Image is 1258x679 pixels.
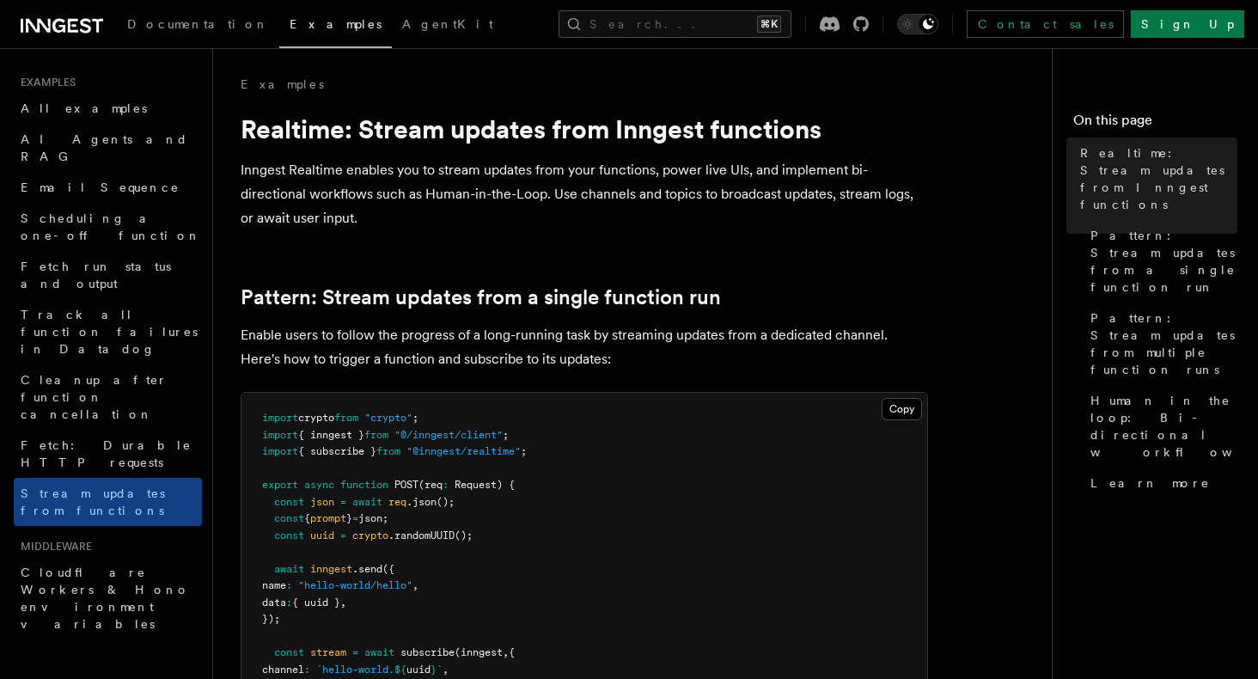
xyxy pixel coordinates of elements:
span: (req [418,479,443,491]
span: .randomUUID [388,529,455,541]
kbd: ⌘K [757,15,781,33]
a: Cleanup after function cancellation [14,364,202,430]
span: , [412,579,418,591]
button: Toggle dark mode [897,14,938,34]
span: : [286,579,292,591]
span: Fetch run status and output [21,260,171,291]
span: { uuid } [292,596,340,609]
span: , [340,596,346,609]
span: : [286,596,292,609]
a: Examples [241,76,324,93]
span: "@inngest/realtime" [406,445,521,457]
span: Documentation [127,17,269,31]
span: POST [394,479,418,491]
span: from [376,445,400,457]
span: function [340,479,388,491]
a: Pattern: Stream updates from a single function run [241,285,721,309]
span: uuid [310,529,334,541]
a: Cloudflare Workers & Hono environment variables [14,557,202,639]
span: , [443,664,449,676]
span: ; [503,429,509,441]
span: name [262,579,286,591]
a: Documentation [117,5,279,46]
span: import [262,429,298,441]
span: (); [437,496,455,508]
a: All examples [14,93,202,124]
span: { [304,512,310,524]
span: } [431,664,437,676]
a: Pattern: Stream updates from a single function run [1084,220,1237,303]
span: { subscribe } [298,445,376,457]
span: , [503,646,509,658]
span: Middleware [14,540,92,554]
span: Learn more [1090,474,1210,492]
span: data [262,596,286,609]
span: { inngest } [298,429,364,441]
span: subscribe [400,646,455,658]
span: Fetch: Durable HTTP requests [21,438,192,469]
span: async [304,479,334,491]
a: Pattern: Stream updates from multiple function runs [1084,303,1237,385]
span: const [274,529,304,541]
span: json; [358,512,388,524]
a: Fetch: Durable HTTP requests [14,430,202,478]
span: await [352,496,382,508]
span: = [340,529,346,541]
a: Human in the loop: Bi-directional workflows [1084,385,1237,468]
span: = [352,512,358,524]
p: Inngest Realtime enables you to stream updates from your functions, power live UIs, and implement... [241,158,928,230]
a: Fetch run status and output [14,251,202,299]
h1: Realtime: Stream updates from Inngest functions [241,113,928,144]
span: "crypto" [364,412,412,424]
span: .send [352,563,382,575]
span: const [274,512,304,524]
span: Pattern: Stream updates from a single function run [1090,227,1237,296]
a: Email Sequence [14,172,202,203]
span: uuid [406,664,431,676]
span: import [262,412,298,424]
span: await [364,646,394,658]
span: ({ [382,563,394,575]
span: Cleanup after function cancellation [21,373,168,421]
span: Examples [14,76,76,89]
span: Pattern: Stream updates from multiple function runs [1090,309,1237,378]
span: await [274,563,304,575]
a: Stream updates from functions [14,478,202,526]
span: Scheduling a one-off function [21,211,201,242]
a: AgentKit [392,5,504,46]
span: : [304,664,310,676]
span: req [388,496,406,508]
span: Request [455,479,497,491]
span: Stream updates from functions [21,486,165,517]
span: import [262,445,298,457]
span: export [262,479,298,491]
p: Enable users to follow the progress of a long-running task by streaming updates from a dedicated ... [241,323,928,371]
span: crypto [352,529,388,541]
span: { [509,646,515,658]
a: Learn more [1084,468,1237,499]
span: inngest [310,563,352,575]
span: ) { [497,479,515,491]
a: Sign Up [1131,10,1244,38]
a: Scheduling a one-off function [14,203,202,251]
span: All examples [21,101,147,115]
span: channel [262,664,304,676]
span: Email Sequence [21,180,180,194]
span: Realtime: Stream updates from Inngest functions [1080,144,1237,213]
span: = [340,496,346,508]
span: Cloudflare Workers & Hono environment variables [21,566,190,631]
h4: On this page [1073,110,1237,138]
button: Copy [882,398,922,420]
span: ; [521,445,527,457]
button: Search...⌘K [559,10,791,38]
span: const [274,646,304,658]
span: Examples [290,17,382,31]
span: Track all function failures in Datadog [21,308,198,356]
a: Track all function failures in Datadog [14,299,202,364]
span: }); [262,613,280,625]
span: json [310,496,334,508]
span: = [352,646,358,658]
span: : [443,479,449,491]
span: ` [437,664,443,676]
span: const [274,496,304,508]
